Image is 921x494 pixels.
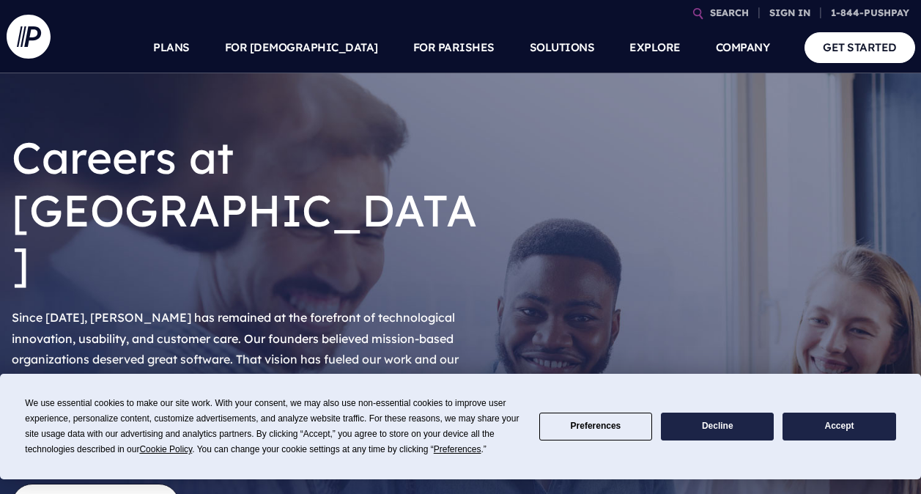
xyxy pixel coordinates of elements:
[716,22,770,73] a: COMPANY
[153,22,190,73] a: PLANS
[12,119,481,301] h1: Careers at [GEOGRAPHIC_DATA]
[139,444,192,454] span: Cookie Policy
[25,396,521,457] div: We use essential cookies to make our site work. With your consent, we may also use non-essential ...
[225,22,378,73] a: FOR [DEMOGRAPHIC_DATA]
[413,22,495,73] a: FOR PARISHES
[434,444,481,454] span: Preferences
[805,32,915,62] a: GET STARTED
[12,310,480,451] span: Since [DATE], [PERSON_NAME] has remained at the forefront of technological innovation, usability,...
[539,413,652,441] button: Preferences
[661,413,774,441] button: Decline
[629,22,681,73] a: EXPLORE
[530,22,595,73] a: SOLUTIONS
[783,413,895,441] button: Accept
